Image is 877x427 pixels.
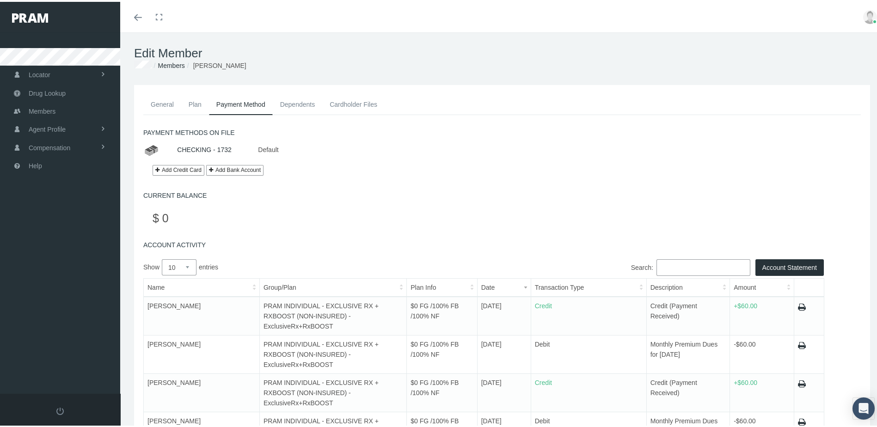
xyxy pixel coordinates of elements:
[144,276,260,295] th: Name: activate to sort column ascending
[264,377,379,405] span: PRAM INDIVIDUAL - EXCLUSIVE RX + RXBOOST (NON-INSURED) - ExclusiveRx+RxBOOST
[411,300,459,318] span: $0 FG /100% FB /100% NF
[852,396,875,418] div: Open Intercom Messenger
[535,415,550,423] span: Debit
[273,92,323,113] a: Dependents
[29,119,66,136] span: Agent Profile
[147,300,201,308] span: [PERSON_NAME]
[177,144,231,152] a: CHECKING - 1732
[481,339,502,346] span: [DATE]
[264,339,379,366] span: PRAM INDIVIDUAL - EXCLUSIVE RX + RXBOOST (NON-INSURED) - ExclusiveRx+RxBOOST
[29,101,55,118] span: Members
[798,339,806,348] a: Print
[29,155,42,173] span: Help
[147,415,201,423] span: [PERSON_NAME]
[481,415,502,423] span: [DATE]
[798,301,806,310] a: Print
[322,92,385,113] a: Cardholder Files
[656,257,750,274] input: Search:
[734,300,757,308] span: +$60.00
[264,300,379,328] span: PRAM INDIVIDUAL - EXCLUSIVE RX + RXBOOST (NON-INSURED) - ExclusiveRx+RxBOOST
[650,377,697,395] span: Credit (Payment Received)
[251,140,278,156] div: Default
[734,415,755,423] span: -$60.00
[863,8,877,22] img: user-placeholder.jpg
[411,377,459,395] span: $0 FG /100% FB /100% NF
[730,276,794,295] th: Amount: activate to sort column ascending
[162,257,196,274] select: Showentries
[411,339,459,356] span: $0 FG /100% FB /100% NF
[535,339,550,346] span: Debit
[646,276,730,295] th: Description: activate to sort column ascending
[193,60,246,67] span: [PERSON_NAME]
[153,163,204,174] a: Add Credit Card
[407,276,477,295] th: Plan Info: activate to sort column ascending
[134,44,870,59] h1: Edit Member
[734,377,757,384] span: +$60.00
[798,416,806,425] a: Print
[755,257,824,274] button: Account Statement
[259,276,406,295] th: Group/Plan: activate to sort column ascending
[158,60,184,67] a: Members
[153,210,169,223] span: $ 0
[481,377,502,384] span: [DATE]
[29,137,70,155] span: Compensation
[484,257,750,274] label: Search:
[650,339,718,356] span: Monthly Premium Dues for [DATE]
[209,92,273,113] a: Payment Method
[143,239,861,247] h5: ACCOUNT ACTIVITY
[650,300,697,318] span: Credit (Payment Received)
[29,83,66,100] span: Drug Lookup
[143,141,159,156] img: card_bank.png
[143,257,484,274] label: Show entries
[206,163,264,174] button: Add Bank Account
[29,64,50,82] span: Locator
[143,92,181,113] a: General
[143,190,861,198] h5: CURRENT BALANCE
[734,339,755,346] span: -$60.00
[12,12,48,21] img: PRAM_20_x_78.png
[143,127,861,135] h5: PAYMENT METHODS ON FILE
[535,300,552,308] span: Credit
[798,378,806,387] a: Print
[481,300,502,308] span: [DATE]
[477,276,531,295] th: Date: activate to sort column ascending
[147,339,201,346] span: [PERSON_NAME]
[531,276,646,295] th: Transaction Type: activate to sort column ascending
[181,92,209,113] a: Plan
[147,377,201,384] span: [PERSON_NAME]
[535,377,552,384] span: Credit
